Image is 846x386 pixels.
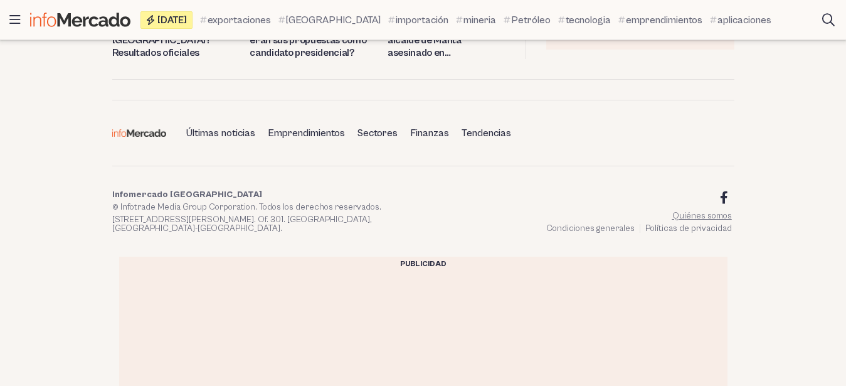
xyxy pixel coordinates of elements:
a: exportaciones [200,13,271,28]
span: tecnologia [566,13,611,28]
span: aplicaciones [717,13,771,28]
a: Finanzas [405,122,454,144]
div: Publicidad [119,257,727,272]
a: Comienza apreguntar ahora [14,18,171,67]
span: exportaciones [208,13,271,28]
a: Condiciones generales [546,223,635,233]
a: emprendimientos [618,13,702,28]
a: Políticas de privacidad [645,223,732,233]
div: JustAnswer ES [14,20,174,65]
a: Sectores [352,122,403,144]
a: Tendencias [457,122,516,144]
a: mineria [456,13,496,28]
a: tecnologia [558,13,611,28]
address: [STREET_ADDRESS][PERSON_NAME]. Of. 301. [GEOGRAPHIC_DATA], [GEOGRAPHIC_DATA]-[GEOGRAPHIC_DATA]. [112,215,418,233]
span: mineria [463,13,496,28]
img: Infomercado Ecuador logo [30,13,130,27]
a: JustAnswer ES [144,149,188,157]
a: aplicaciones [710,13,771,28]
span: emprendimientos [626,13,702,28]
a: Un Experto responderá a tu preguntaen minutos, a cualquier hora del díao de la noche. [14,89,138,117]
span: [DATE] [157,15,187,25]
a: [GEOGRAPHIC_DATA] [278,13,381,28]
span: [GEOGRAPHIC_DATA] [286,13,381,28]
a: importación [388,13,448,28]
a: Emprendimientos [263,122,350,144]
a: Quiénes somos [672,211,732,221]
a: Últimas noticias [181,122,260,144]
span: importación [396,13,448,28]
p: Infomercado [GEOGRAPHIC_DATA] [112,190,418,199]
img: Infomercado Ecuador logo [112,129,166,137]
a: Petróleo [504,13,551,28]
span: Petróleo [511,13,551,28]
p: © Infotrade Media Group Corporation. Todos los derechos reservados. [112,203,418,212]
